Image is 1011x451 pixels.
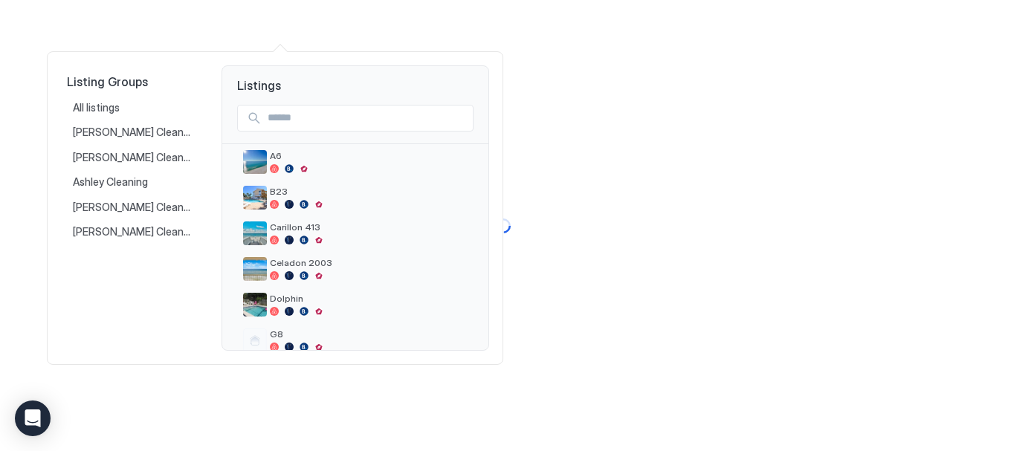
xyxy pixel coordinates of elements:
span: Listings [222,66,488,93]
div: listing image [243,186,267,210]
div: Open Intercom Messenger [15,400,51,436]
input: Input Field [262,106,473,131]
span: Listing Groups [67,74,198,89]
div: listing image [243,221,267,245]
span: [PERSON_NAME] Cleaner [73,151,192,164]
span: [PERSON_NAME] Cleaner [73,126,192,139]
span: G8 [270,328,468,340]
div: listing image [243,293,267,317]
span: All listings [73,101,122,114]
span: Carillon 413 [270,221,468,233]
div: listing image [243,150,267,174]
span: Ashley Cleaning [73,175,150,189]
span: Celadon 2003 [270,257,468,268]
span: [PERSON_NAME] Cleaning [73,225,192,239]
span: A6 [270,150,468,161]
span: B23 [270,186,468,197]
span: [PERSON_NAME] Cleaner [73,201,192,214]
div: listing image [243,257,267,281]
span: Dolphin [270,293,468,304]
